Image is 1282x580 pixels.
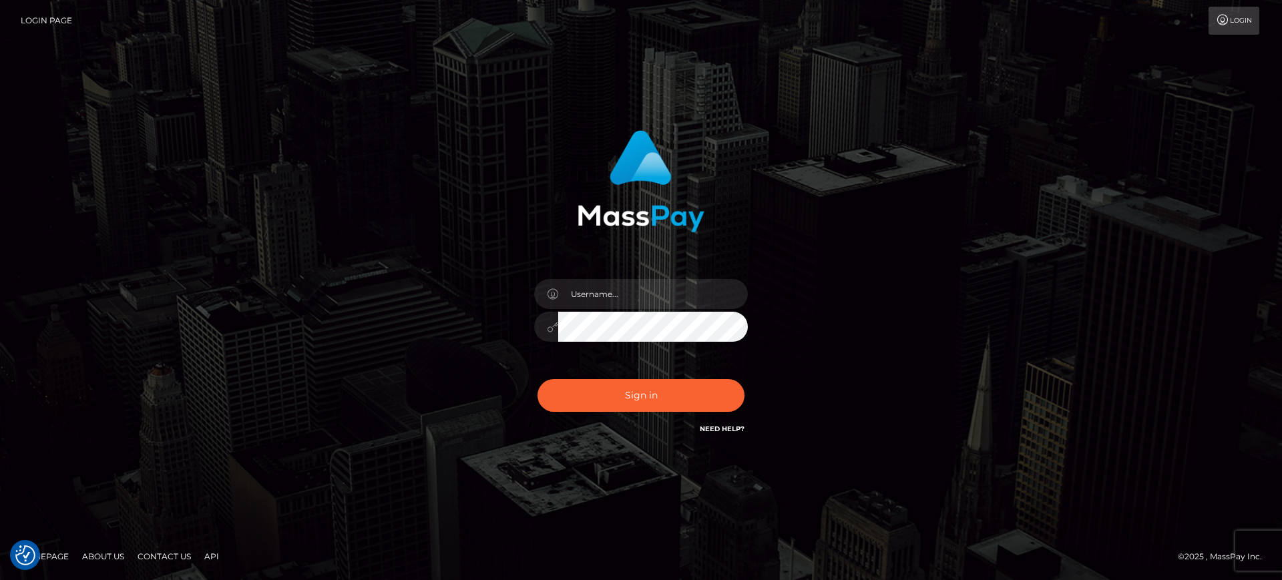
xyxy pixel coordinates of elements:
a: Homepage [15,546,74,567]
img: MassPay Login [578,130,704,232]
img: Revisit consent button [15,545,35,565]
div: © 2025 , MassPay Inc. [1178,549,1272,564]
a: API [199,546,224,567]
a: Login [1209,7,1259,35]
button: Consent Preferences [15,545,35,565]
a: Need Help? [700,424,744,433]
input: Username... [558,279,748,309]
a: Contact Us [132,546,196,567]
a: Login Page [21,7,72,35]
a: About Us [77,546,130,567]
button: Sign in [538,379,744,412]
